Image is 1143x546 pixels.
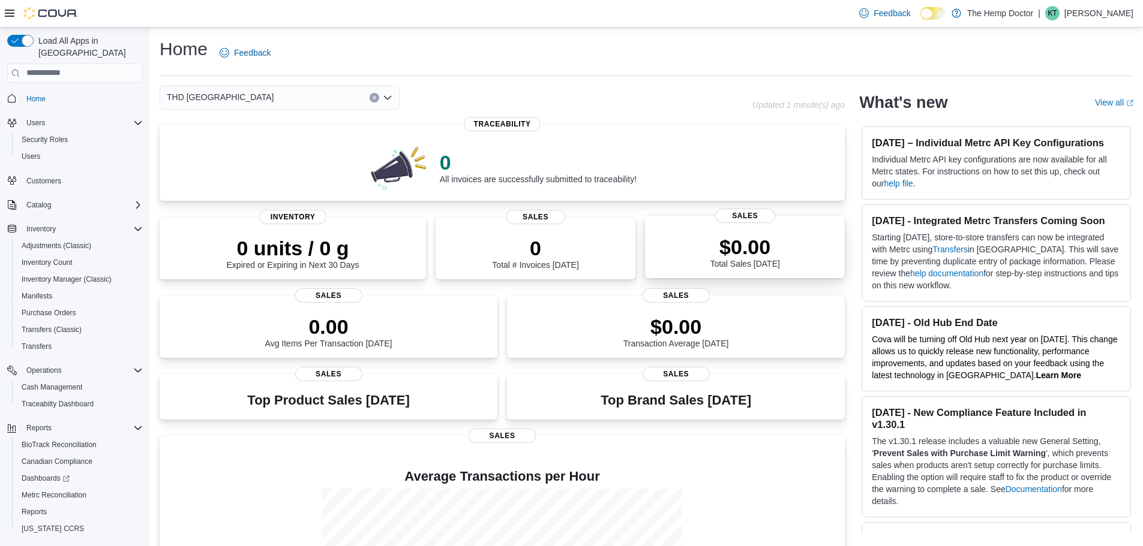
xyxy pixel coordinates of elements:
[2,172,148,189] button: Customers
[22,198,143,212] span: Catalog
[22,363,143,378] span: Operations
[1095,98,1133,107] a: View allExternal link
[440,150,637,174] p: 0
[872,231,1121,291] p: Starting [DATE], store-to-store transfers can now be integrated with Metrc using in [GEOGRAPHIC_D...
[17,132,143,147] span: Security Roles
[17,521,143,536] span: Washington CCRS
[17,289,143,303] span: Manifests
[22,222,143,236] span: Inventory
[17,488,143,502] span: Metrc Reconciliation
[12,254,148,271] button: Inventory Count
[167,90,274,104] span: THD [GEOGRAPHIC_DATA]
[872,334,1117,380] span: Cova will be turning off Old Hub next year on [DATE]. This change allows us to quickly release ne...
[24,7,78,19] img: Cova
[2,197,148,213] button: Catalog
[22,399,94,409] span: Traceabilty Dashboard
[22,274,112,284] span: Inventory Manager (Classic)
[17,438,143,452] span: BioTrack Reconciliation
[872,215,1121,227] h3: [DATE] - Integrated Metrc Transfers Coming Soon
[22,382,82,392] span: Cash Management
[932,245,968,254] a: Transfers
[227,236,359,270] div: Expired or Expiring in Next 30 Days
[12,487,148,503] button: Metrc Reconciliation
[859,93,947,112] h2: What's new
[920,7,946,20] input: Dark Mode
[22,308,76,318] span: Purchase Orders
[715,209,775,223] span: Sales
[383,93,392,102] button: Open list of options
[26,366,62,375] span: Operations
[910,269,983,278] a: help documentation
[34,35,143,59] span: Load All Apps in [GEOGRAPHIC_DATA]
[17,471,74,485] a: Dashboards
[17,272,116,286] a: Inventory Manager (Classic)
[22,473,70,483] span: Dashboards
[22,421,56,435] button: Reports
[12,453,148,470] button: Canadian Compliance
[12,396,148,412] button: Traceabilty Dashboard
[22,363,67,378] button: Operations
[17,306,143,320] span: Purchase Orders
[872,435,1121,507] p: The v1.30.1 release includes a valuable new General Setting, ' ', which prevents sales when produ...
[22,457,92,466] span: Canadian Compliance
[710,235,779,259] p: $0.00
[872,137,1121,149] h3: [DATE] – Individual Metrc API Key Configurations
[26,176,61,186] span: Customers
[17,289,57,303] a: Manifests
[17,322,86,337] a: Transfers (Classic)
[12,131,148,148] button: Security Roles
[295,288,362,303] span: Sales
[874,448,1046,458] strong: Prevent Sales with Purchase Limit Warning
[22,325,82,334] span: Transfers (Classic)
[492,236,578,270] div: Total # Invoices [DATE]
[265,315,392,348] div: Avg Items Per Transaction [DATE]
[1038,6,1040,20] p: |
[17,505,52,519] a: Reports
[227,236,359,260] p: 0 units / 0 g
[22,241,91,251] span: Adjustments (Classic)
[22,507,47,517] span: Reports
[22,91,143,106] span: Home
[2,114,148,131] button: Users
[169,469,835,484] h4: Average Transactions per Hour
[12,304,148,321] button: Purchase Orders
[22,116,50,130] button: Users
[1036,370,1081,380] strong: Learn More
[17,454,97,469] a: Canadian Compliance
[2,221,148,237] button: Inventory
[247,393,409,408] h3: Top Product Sales [DATE]
[17,471,143,485] span: Dashboards
[17,339,143,354] span: Transfers
[265,315,392,339] p: 0.00
[752,100,845,110] p: Updated 1 minute(s) ago
[440,150,637,184] div: All invoices are successfully submitted to traceability!
[601,393,751,408] h3: Top Brand Sales [DATE]
[1126,99,1133,107] svg: External link
[12,503,148,520] button: Reports
[12,338,148,355] button: Transfers
[872,316,1121,328] h3: [DATE] - Old Hub End Date
[710,235,779,269] div: Total Sales [DATE]
[234,47,271,59] span: Feedback
[506,210,566,224] span: Sales
[22,440,97,450] span: BioTrack Reconciliation
[22,173,143,188] span: Customers
[26,423,52,433] span: Reports
[2,90,148,107] button: Home
[26,94,46,104] span: Home
[370,93,379,102] button: Clear input
[17,438,101,452] a: BioTrack Reconciliation
[17,339,56,354] a: Transfers
[22,524,84,533] span: [US_STATE] CCRS
[22,342,52,351] span: Transfers
[295,367,362,381] span: Sales
[12,520,148,537] button: [US_STATE] CCRS
[17,149,45,164] a: Users
[464,117,541,131] span: Traceability
[17,505,143,519] span: Reports
[17,239,143,253] span: Adjustments (Classic)
[17,488,91,502] a: Metrc Reconciliation
[17,255,77,270] a: Inventory Count
[1064,6,1133,20] p: [PERSON_NAME]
